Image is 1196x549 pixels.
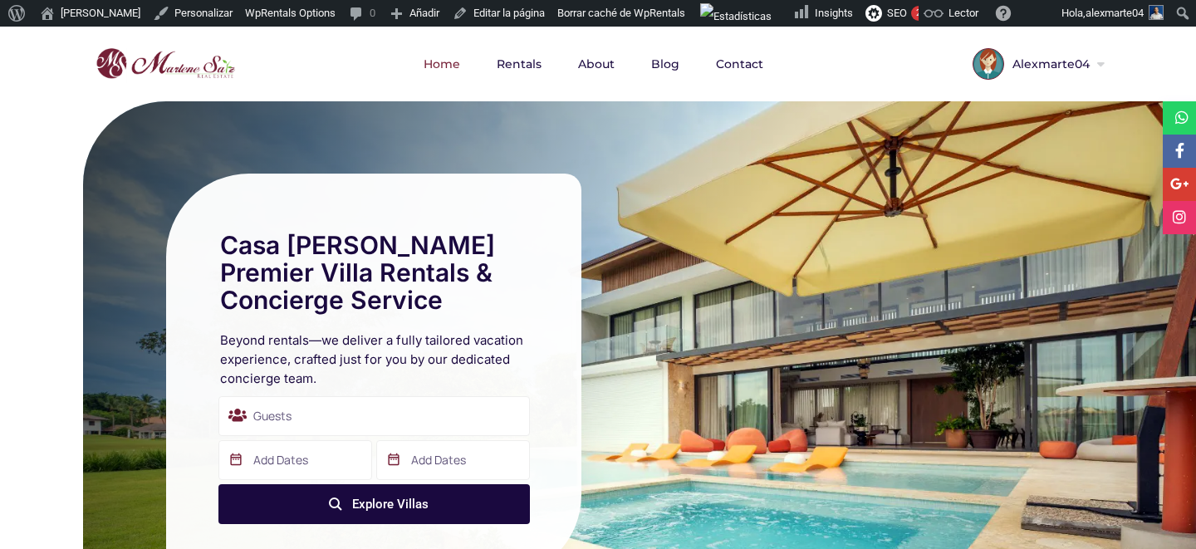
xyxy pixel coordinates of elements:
[699,27,780,101] a: Contact
[911,6,926,21] div: 2
[480,27,558,101] a: Rentals
[220,232,527,314] h1: Casa [PERSON_NAME] Premier Villa Rentals & Concierge Service
[700,3,772,30] img: Visitas de 48 horas. Haz clic para ver más estadísticas del sitio.
[218,484,530,524] button: Explore Villas
[635,27,696,101] a: Blog
[407,27,477,101] a: Home
[218,440,372,480] input: Add Dates
[1004,58,1094,70] span: Alexmarte04
[1086,7,1144,19] span: alexmarte04
[887,7,907,19] span: SEO
[91,44,239,84] img: logo
[376,440,530,480] input: Add Dates
[218,396,530,436] div: Guests
[220,331,527,388] h2: Beyond rentals—we deliver a fully tailored vacation experience, crafted just for you by our dedic...
[561,27,631,101] a: About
